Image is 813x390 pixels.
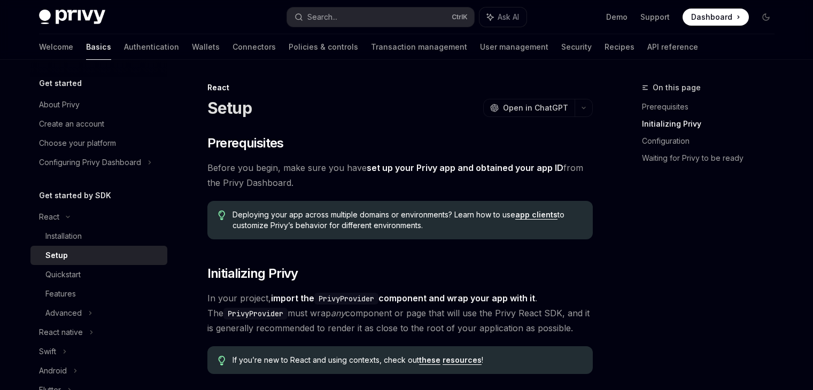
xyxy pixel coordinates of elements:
[30,246,167,265] a: Setup
[30,265,167,284] a: Quickstart
[86,34,111,60] a: Basics
[642,150,783,167] a: Waiting for Privy to be ready
[287,7,474,27] button: Search...CtrlK
[233,355,582,365] span: If you’re new to React and using contexts, check out !
[640,12,670,22] a: Support
[606,12,628,22] a: Demo
[233,209,582,231] span: Deploying your app across multiple domains or environments? Learn how to use to customize Privy’s...
[207,82,593,93] div: React
[307,11,337,24] div: Search...
[367,162,563,174] a: set up your Privy app and obtained your app ID
[39,98,80,111] div: About Privy
[443,355,482,365] a: resources
[691,12,732,22] span: Dashboard
[757,9,775,26] button: Toggle dark mode
[207,291,593,336] span: In your project, . The must wrap component or page that will use the Privy React SDK, and it is g...
[39,364,67,377] div: Android
[419,355,440,365] a: these
[605,34,634,60] a: Recipes
[39,34,73,60] a: Welcome
[271,293,535,303] strong: import the component and wrap your app with it
[207,135,284,152] span: Prerequisites
[39,77,82,90] h5: Get started
[30,114,167,134] a: Create an account
[503,103,568,113] span: Open in ChatGPT
[498,12,519,22] span: Ask AI
[30,134,167,153] a: Choose your platform
[331,308,345,318] em: any
[39,345,56,358] div: Swift
[124,34,179,60] a: Authentication
[233,34,276,60] a: Connectors
[223,308,288,319] code: PrivyProvider
[45,230,82,243] div: Installation
[218,210,226,220] svg: Tip
[207,265,298,282] span: Initializing Privy
[479,7,526,27] button: Ask AI
[218,356,226,365] svg: Tip
[30,284,167,303] a: Features
[45,249,68,262] div: Setup
[683,9,749,26] a: Dashboard
[39,137,116,150] div: Choose your platform
[561,34,592,60] a: Security
[642,98,783,115] a: Prerequisites
[515,210,558,220] a: app clients
[480,34,548,60] a: User management
[39,118,104,130] div: Create an account
[452,13,468,21] span: Ctrl K
[30,227,167,246] a: Installation
[39,189,111,202] h5: Get started by SDK
[39,10,105,25] img: dark logo
[647,34,698,60] a: API reference
[30,95,167,114] a: About Privy
[289,34,358,60] a: Policies & controls
[642,132,783,150] a: Configuration
[371,34,467,60] a: Transaction management
[39,326,83,339] div: React native
[483,99,575,117] button: Open in ChatGPT
[45,287,76,300] div: Features
[642,115,783,132] a: Initializing Privy
[314,293,378,305] code: PrivyProvider
[39,210,59,223] div: React
[39,156,141,169] div: Configuring Privy Dashboard
[207,98,252,118] h1: Setup
[192,34,220,60] a: Wallets
[45,268,81,281] div: Quickstart
[45,307,82,319] div: Advanced
[653,81,701,94] span: On this page
[207,160,593,190] span: Before you begin, make sure you have from the Privy Dashboard.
